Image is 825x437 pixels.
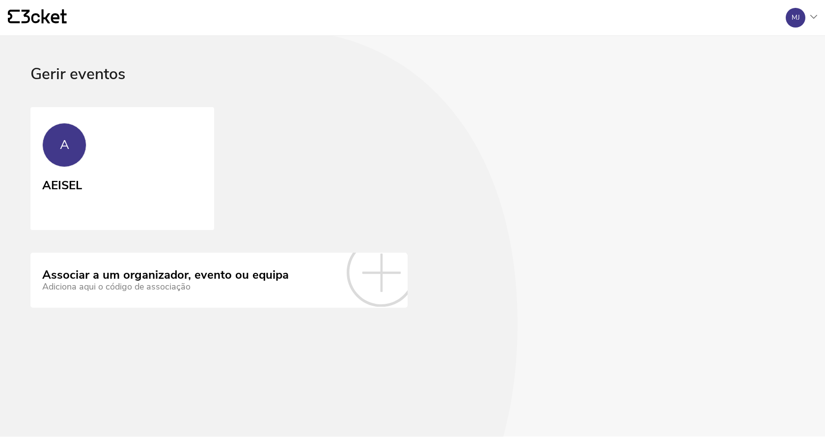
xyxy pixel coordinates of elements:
[792,14,800,22] div: MJ
[30,253,408,308] a: Associar a um organizador, evento ou equipa Adiciona aqui o código de associação
[8,9,67,26] a: {' '}
[42,268,289,282] div: Associar a um organizador, evento ou equipa
[42,282,289,292] div: Adiciona aqui o código de associação
[8,10,20,24] g: {' '}
[42,175,82,193] div: AEISEL
[30,65,795,107] div: Gerir eventos
[30,107,214,230] a: A AEISEL
[60,138,69,152] div: A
